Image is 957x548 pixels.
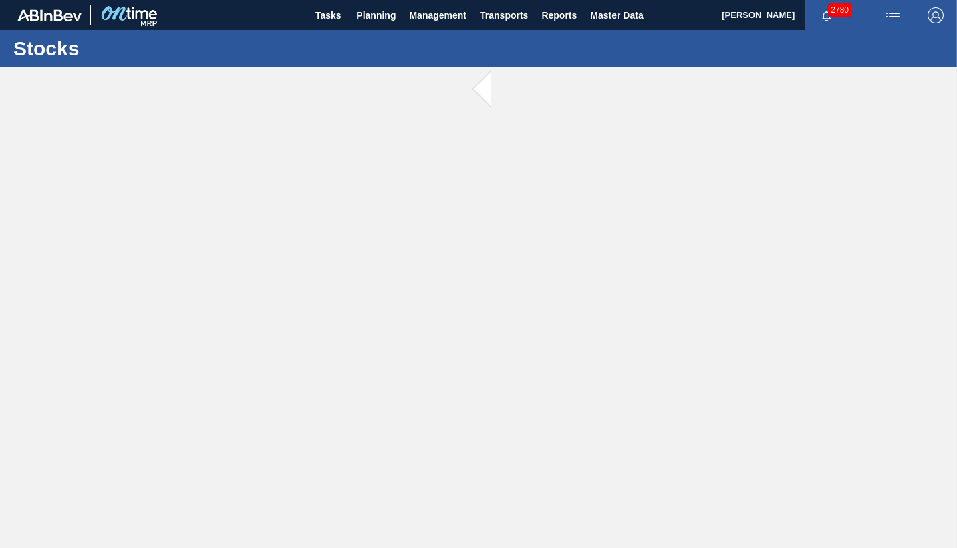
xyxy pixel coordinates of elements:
[17,9,82,21] img: TNhmsLtSVTkK8tSr43FrP2fwEKptu5GPRR3wAAAABJRU5ErkJggg==
[356,7,396,23] span: Planning
[480,7,528,23] span: Transports
[928,7,944,23] img: Logout
[885,7,901,23] img: userActions
[590,7,643,23] span: Master Data
[13,41,251,56] h1: Stocks
[541,7,577,23] span: Reports
[409,7,466,23] span: Management
[805,6,848,25] button: Notifications
[828,3,851,17] span: 2780
[313,7,343,23] span: Tasks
